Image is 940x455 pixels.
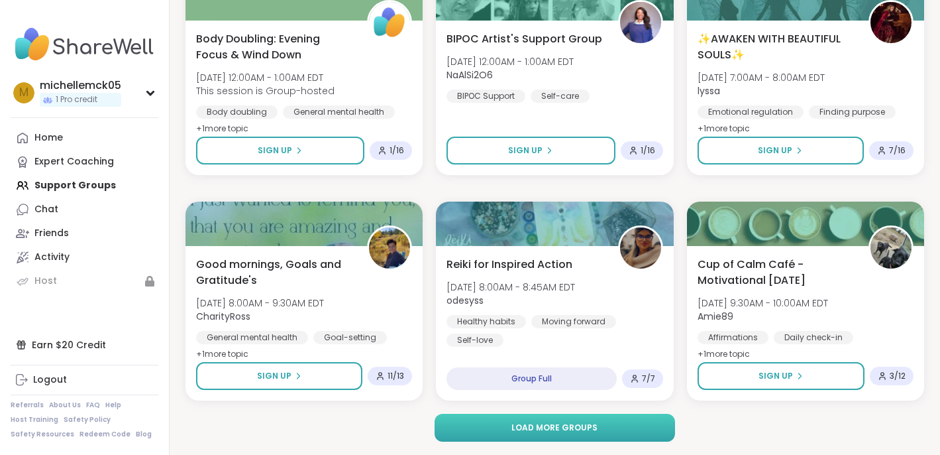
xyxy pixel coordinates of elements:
b: NaAlSi2O6 [446,68,493,82]
span: 1 / 16 [641,145,655,156]
span: ✨AWAKEN WITH BEAUTIFUL SOULS✨ [698,31,854,63]
span: [DATE] 9:30AM - 10:00AM EDT [698,296,828,310]
img: Amie89 [870,227,912,269]
a: Logout [11,368,158,392]
div: Host [34,275,57,288]
span: m [19,84,28,101]
div: General mental health [283,105,395,119]
img: NaAlSi2O6 [620,2,661,43]
button: Load more groups [435,414,676,442]
a: Help [105,401,121,410]
button: Sign Up [698,362,864,390]
span: 1 Pro credit [56,94,97,105]
button: Sign Up [446,137,615,164]
div: Finding purpose [809,105,896,119]
a: Safety Resources [11,430,74,439]
a: Expert Coaching [11,150,158,174]
div: Affirmations [698,331,768,344]
span: Sign Up [258,145,292,157]
div: BIPOC Support [446,90,525,103]
a: Safety Policy [64,415,111,424]
span: Sign Up [758,370,793,382]
span: Sign Up [508,145,543,157]
span: [DATE] 8:00AM - 9:30AM EDT [196,296,324,310]
div: Healthy habits [446,315,526,328]
span: Cup of Calm Café - Motivational [DATE] [698,257,854,289]
a: About Us [49,401,81,410]
span: [DATE] 12:00AM - 1:00AM EDT [446,55,574,68]
div: Self-love [446,334,503,347]
button: Sign Up [698,137,864,164]
div: Moving forward [531,315,616,328]
span: Good mornings, Goals and Gratitude's [196,257,352,289]
b: odesyss [446,294,484,307]
div: Activity [34,251,70,264]
span: 1 / 16 [390,145,404,156]
b: Amie89 [698,310,733,323]
span: [DATE] 7:00AM - 8:00AM EDT [698,71,825,84]
span: 11 / 13 [388,371,404,381]
a: Host Training [11,415,58,424]
div: Daily check-in [774,331,853,344]
a: Friends [11,222,158,245]
button: Sign Up [196,362,362,390]
span: [DATE] 12:00AM - 1:00AM EDT [196,71,335,84]
span: Body Doubling: Evening Focus & Wind Down [196,31,352,63]
a: Referrals [11,401,44,410]
img: lyssa [870,2,912,43]
span: Sign Up [257,370,291,382]
a: Chat [11,198,158,222]
div: Expert Coaching [34,155,114,168]
a: Host [11,269,158,293]
div: michellemck05 [40,78,121,93]
span: This session is Group-hosted [196,84,335,97]
span: BIPOC Artist's Support Group [446,31,602,47]
b: CharityRoss [196,310,250,323]
span: Load more groups [511,422,598,434]
div: Self-care [531,90,590,103]
div: Chat [34,203,58,216]
span: [DATE] 8:00AM - 8:45AM EDT [446,281,575,294]
div: Group Full [446,367,616,390]
div: Logout [33,373,67,387]
a: FAQ [86,401,100,410]
span: Sign Up [758,145,792,157]
div: Home [34,131,63,145]
span: 7 / 16 [889,145,906,156]
div: General mental health [196,331,308,344]
div: Earn $20 Credit [11,333,158,357]
img: odesyss [620,227,661,269]
img: CharityRoss [369,227,410,269]
span: 3 / 12 [890,371,906,381]
button: Sign Up [196,137,364,164]
a: Activity [11,245,158,269]
div: Body doubling [196,105,278,119]
img: ShareWell [369,2,410,43]
span: Reiki for Inspired Action [446,257,572,273]
a: Home [11,126,158,150]
img: ShareWell Nav Logo [11,21,158,68]
b: lyssa [698,84,720,97]
a: Blog [136,430,152,439]
span: 7 / 7 [642,373,655,384]
div: Emotional regulation [698,105,804,119]
div: Friends [34,227,69,240]
div: Goal-setting [313,331,387,344]
a: Redeem Code [79,430,131,439]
